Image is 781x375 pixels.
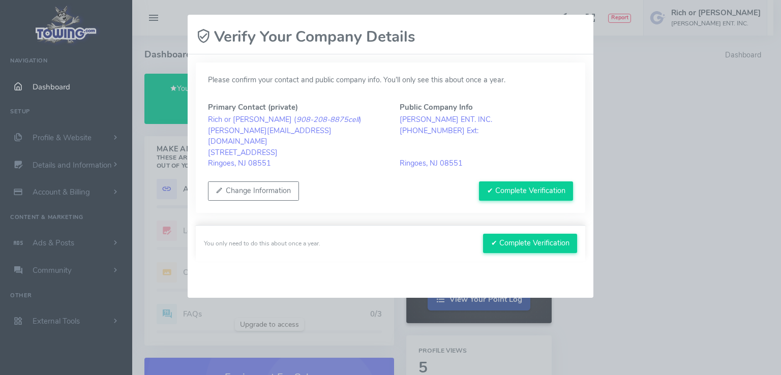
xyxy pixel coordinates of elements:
p: Please confirm your contact and public company info. You’ll only see this about once a year. [208,75,573,86]
button: Change Information [208,181,299,201]
h5: Primary Contact (private) [208,103,381,111]
h2: Verify Your Company Details [196,28,415,46]
blockquote: [PERSON_NAME] ENT. INC. [PHONE_NUMBER] Ext: Ringoes, NJ 08551 [400,114,573,169]
div: You only need to do this about once a year. [204,239,320,248]
h5: Public Company Info [400,103,573,111]
button: ✔ Complete Verification [479,181,573,201]
button: ✔ Complete Verification [483,234,577,253]
blockquote: Rich or [PERSON_NAME] ( ) [PERSON_NAME][EMAIL_ADDRESS][DOMAIN_NAME] [STREET_ADDRESS] Ringoes, NJ ... [208,114,381,169]
em: 908-208-8875cell [296,114,359,124]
